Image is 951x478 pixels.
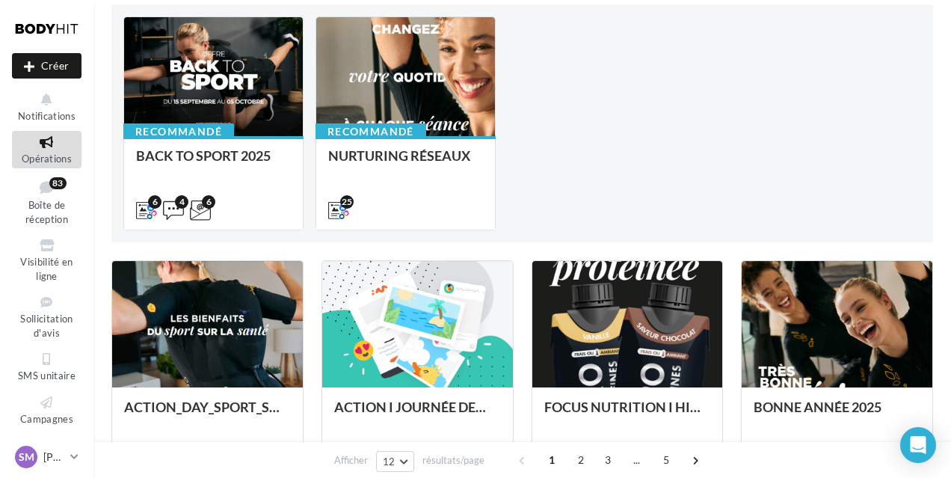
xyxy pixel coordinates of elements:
[12,53,81,79] button: Créer
[25,199,68,225] span: Boîte de réception
[334,453,368,468] span: Afficher
[20,413,73,425] span: Campagnes
[19,450,34,465] span: SM
[12,174,81,229] a: Boîte de réception83
[654,448,678,472] span: 5
[376,451,414,472] button: 12
[43,450,64,465] p: [PERSON_NAME]
[175,195,188,209] div: 4
[625,448,649,472] span: ...
[12,234,81,285] a: Visibilité en ligne
[754,399,920,429] div: BONNE ANNÉE 2025
[383,456,396,468] span: 12
[18,370,76,382] span: SMS unitaire
[334,399,501,429] div: ACTION I JOURNÉE DES DROITS DES FEMMES
[316,123,426,140] div: Recommandé
[340,195,354,209] div: 25
[544,399,711,429] div: FOCUS NUTRITION I HIPRO
[12,53,81,79] div: Nouvelle campagne
[596,448,620,472] span: 3
[12,131,81,168] a: Opérations
[569,448,593,472] span: 2
[12,443,81,471] a: SM [PERSON_NAME]
[12,391,81,428] a: Campagnes
[202,195,215,209] div: 6
[12,88,81,125] button: Notifications
[12,348,81,384] a: SMS unitaire
[123,123,234,140] div: Recommandé
[20,256,73,282] span: Visibilité en ligne
[12,291,81,342] a: Sollicitation d'avis
[22,153,72,165] span: Opérations
[124,399,291,429] div: ACTION_DAY_SPORT_SANTÉ
[540,448,564,472] span: 1
[136,148,291,178] div: BACK TO SPORT 2025
[328,148,483,178] div: NURTURING RÉSEAUX
[422,453,484,468] span: résultats/page
[148,195,161,209] div: 6
[49,177,67,189] div: 83
[20,313,73,339] span: Sollicitation d'avis
[18,110,76,122] span: Notifications
[900,427,936,463] div: Open Intercom Messenger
